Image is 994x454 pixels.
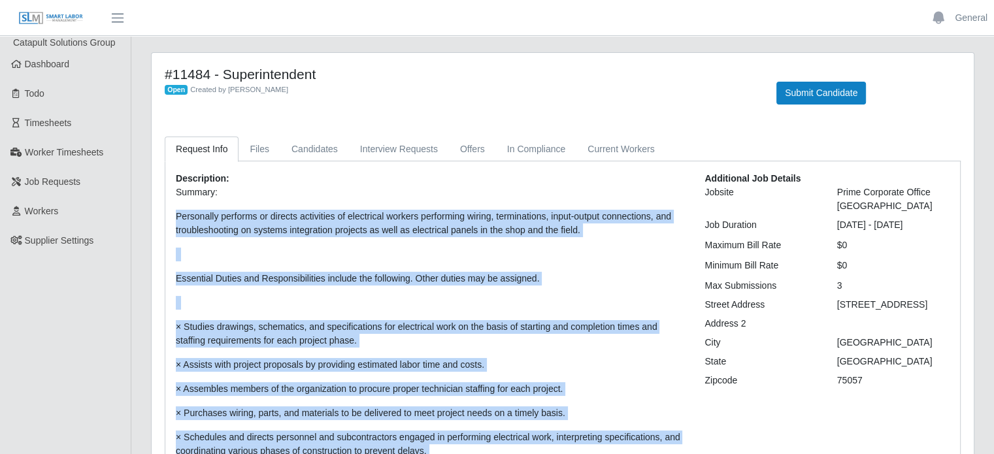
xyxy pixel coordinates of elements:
a: Current Workers [576,137,665,162]
div: 75057 [827,374,959,387]
span: Catapult Solutions Group [13,37,115,48]
b: Additional Job Details [704,173,801,184]
span: Job Requests [25,176,81,187]
span: Supplier Settings [25,235,94,246]
div: City [695,336,827,349]
p: × Assists with project proposals by providing estimated labor time and costs. [176,358,685,372]
div: $0 [827,259,959,272]
div: Max Submissions [695,279,827,293]
div: Maximum Bill Rate [695,238,827,252]
div: Address 2 [695,317,827,331]
div: [DATE] - [DATE] [827,218,959,232]
div: $0 [827,238,959,252]
div: 3 [827,279,959,293]
span: Created by [PERSON_NAME] [190,86,288,93]
img: SLM Logo [18,11,84,25]
p: × Assembles members of the organization to procure proper technician staffing for each project. [176,382,685,396]
a: Files [239,137,280,162]
a: Request Info [165,137,239,162]
a: General [955,11,987,25]
div: Jobsite [695,186,827,213]
div: Minimum Bill Rate [695,259,827,272]
span: Dashboard [25,59,70,69]
a: Candidates [280,137,349,162]
span: Workers [25,206,59,216]
p: Summary: [176,186,685,199]
div: State [695,355,827,368]
p: Essential Duties and Responsibilities include the following. Other duties may be assigned. [176,272,685,285]
h4: #11484 - Superintendent [165,66,757,82]
span: Todo [25,88,44,99]
a: Offers [449,137,496,162]
div: Street Address [695,298,827,312]
span: Worker Timesheets [25,147,103,157]
b: Description: [176,173,229,184]
span: Timesheets [25,118,72,128]
a: In Compliance [496,137,577,162]
div: [GEOGRAPHIC_DATA] [827,355,959,368]
div: Job Duration [695,218,827,232]
span: Open [165,85,188,95]
p: Personally performs or directs activities of electrical workers performing wiring, terminations, ... [176,210,685,237]
div: [GEOGRAPHIC_DATA] [827,336,959,349]
a: Interview Requests [349,137,449,162]
div: Zipcode [695,374,827,387]
p: × Studies drawings, schematics, and specifications for electrical work on the basis of starting a... [176,320,685,348]
div: Prime Corporate Office [GEOGRAPHIC_DATA] [827,186,959,213]
div: [STREET_ADDRESS] [827,298,959,312]
button: Submit Candidate [776,82,866,105]
p: × Purchases wiring, parts, and materials to be delivered to meet project needs on a timely basis. [176,406,685,420]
